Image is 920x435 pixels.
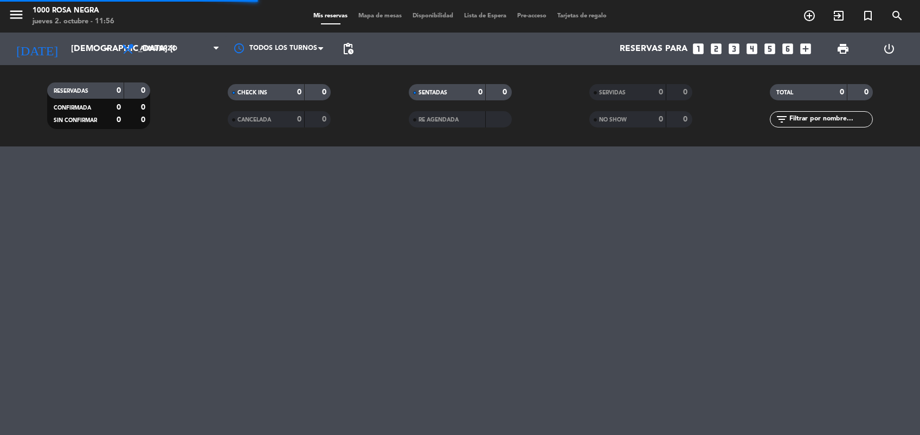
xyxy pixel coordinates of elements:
[141,87,147,94] strong: 0
[709,42,723,56] i: looks_two
[691,42,705,56] i: looks_one
[322,88,329,96] strong: 0
[117,87,121,94] strong: 0
[861,9,874,22] i: turned_in_not
[297,116,301,123] strong: 0
[512,13,552,19] span: Pre-acceso
[599,117,627,123] span: NO SHOW
[832,9,845,22] i: exit_to_app
[8,37,66,61] i: [DATE]
[33,16,114,27] div: jueves 2. octubre - 11:56
[33,5,114,16] div: 1000 Rosa Negra
[322,116,329,123] strong: 0
[419,90,447,95] span: SENTADAS
[866,33,912,65] div: LOG OUT
[407,13,459,19] span: Disponibilidad
[478,88,482,96] strong: 0
[837,42,850,55] span: print
[54,118,97,123] span: SIN CONFIRMAR
[140,45,177,53] span: Almuerzo
[799,42,813,56] i: add_box
[883,42,896,55] i: power_settings_new
[891,9,904,22] i: search
[308,13,353,19] span: Mis reservas
[659,88,663,96] strong: 0
[237,90,267,95] span: CHECK INS
[775,113,788,126] i: filter_list
[297,88,301,96] strong: 0
[419,117,459,123] span: RE AGENDADA
[141,116,147,124] strong: 0
[101,42,114,55] i: arrow_drop_down
[599,90,626,95] span: SERVIDAS
[8,7,24,23] i: menu
[683,116,690,123] strong: 0
[776,90,793,95] span: TOTAL
[117,104,121,111] strong: 0
[54,88,88,94] span: RESERVADAS
[840,88,844,96] strong: 0
[781,42,795,56] i: looks_6
[237,117,271,123] span: CANCELADA
[117,116,121,124] strong: 0
[788,113,872,125] input: Filtrar por nombre...
[620,44,687,54] span: Reservas para
[503,88,509,96] strong: 0
[552,13,612,19] span: Tarjetas de regalo
[353,13,407,19] span: Mapa de mesas
[727,42,741,56] i: looks_3
[683,88,690,96] strong: 0
[54,105,91,111] span: CONFIRMADA
[141,104,147,111] strong: 0
[745,42,759,56] i: looks_4
[659,116,663,123] strong: 0
[864,88,871,96] strong: 0
[459,13,512,19] span: Lista de Espera
[8,7,24,27] button: menu
[803,9,816,22] i: add_circle_outline
[342,42,355,55] span: pending_actions
[763,42,777,56] i: looks_5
